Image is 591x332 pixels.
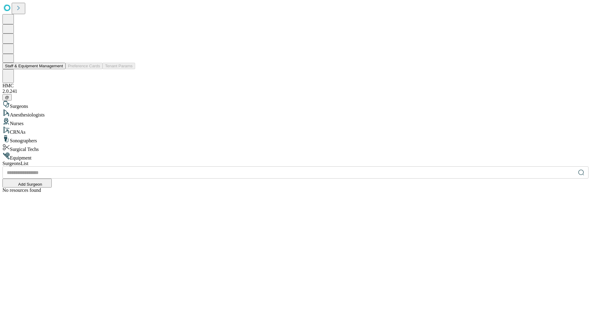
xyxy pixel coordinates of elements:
[18,182,42,187] span: Add Surgeon
[2,161,589,166] div: Surgeons List
[66,63,103,69] button: Preference Cards
[2,118,589,126] div: Nurses
[2,126,589,135] div: CRNAs
[2,188,589,193] div: No resources found
[2,101,589,109] div: Surgeons
[2,89,589,94] div: 2.0.241
[2,63,66,69] button: Staff & Equipment Management
[2,94,12,101] button: @
[5,95,9,100] span: @
[2,152,589,161] div: Equipment
[2,144,589,152] div: Surgical Techs
[2,83,589,89] div: HMC
[2,179,52,188] button: Add Surgeon
[2,109,589,118] div: Anesthesiologists
[103,63,135,69] button: Tenant Params
[2,135,589,144] div: Sonographers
